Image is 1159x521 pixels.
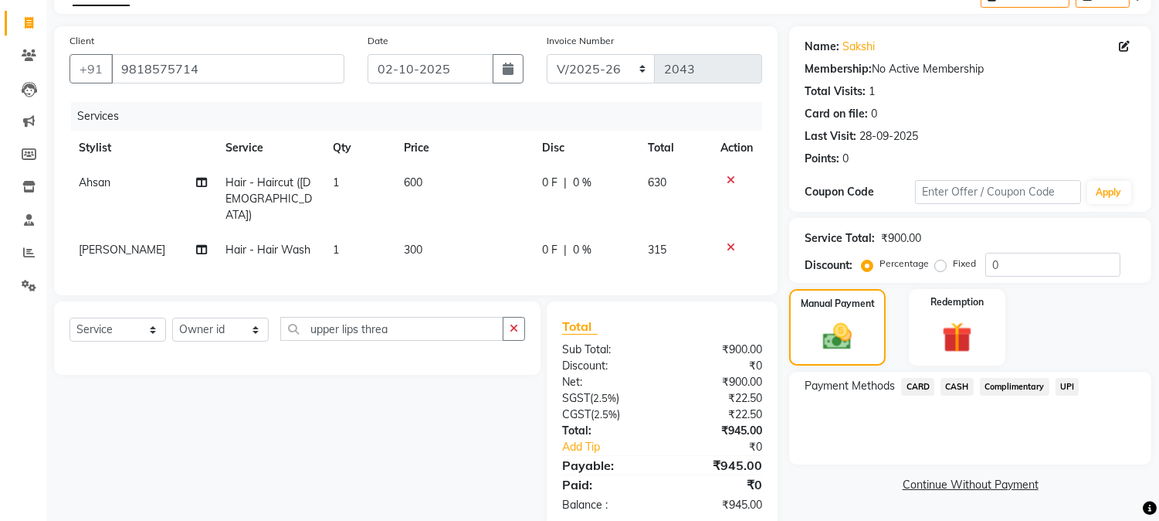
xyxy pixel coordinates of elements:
div: ₹0 [681,439,774,455]
span: SGST [562,391,590,405]
th: Service [217,131,324,165]
div: ₹0 [663,358,774,374]
label: Date [368,34,388,48]
span: CASH [940,378,974,396]
label: Client [69,34,94,48]
div: ₹945.00 [663,497,774,513]
a: Sakshi [842,39,875,55]
div: 0 [842,151,849,167]
div: ( ) [551,407,663,423]
div: Points: [805,151,839,167]
span: | [564,175,567,191]
div: 0 [871,106,877,122]
span: Complimentary [980,378,1049,396]
input: Search by Name/Mobile/Email/Code [111,54,344,83]
div: Membership: [805,61,872,77]
button: Apply [1087,181,1131,204]
span: 0 F [542,175,557,191]
img: _cash.svg [814,320,860,353]
input: Search or Scan [280,317,503,341]
div: Discount: [805,257,852,274]
div: Card on file: [805,106,868,122]
div: Name: [805,39,839,55]
span: 300 [404,243,422,257]
img: _gift.svg [933,318,981,356]
a: Add Tip [551,439,681,455]
div: Balance : [551,497,663,513]
span: 1 [333,243,339,257]
div: Net: [551,374,663,390]
label: Percentage [879,257,929,271]
span: UPI [1056,378,1079,396]
div: Last Visit: [805,128,856,145]
div: ₹900.00 [663,342,774,358]
th: Total [639,131,712,165]
div: ₹22.50 [663,407,774,423]
span: 0 % [573,175,591,191]
div: Discount: [551,358,663,374]
label: Fixed [953,257,976,271]
div: ₹945.00 [663,423,774,439]
input: Enter Offer / Coupon Code [915,180,1080,204]
div: 28-09-2025 [859,128,918,145]
span: [PERSON_NAME] [79,243,165,257]
div: ( ) [551,390,663,407]
label: Manual Payment [801,297,875,311]
label: Redemption [930,295,984,309]
span: CGST [562,407,591,421]
span: Payment Methods [805,378,895,394]
span: Hair - Haircut ([DEMOGRAPHIC_DATA]) [226,175,313,222]
div: Sub Total: [551,342,663,358]
th: Qty [324,131,395,165]
div: Payable: [551,456,663,475]
span: Total [562,318,598,335]
th: Action [711,131,762,165]
span: Hair - Hair Wash [226,243,311,257]
label: Invoice Number [547,34,614,48]
div: Total Visits: [805,83,866,100]
div: ₹945.00 [663,456,774,475]
span: 630 [649,175,667,189]
span: 0 % [573,242,591,258]
div: ₹0 [663,475,774,494]
div: ₹900.00 [881,230,921,247]
div: 1 [869,83,875,100]
a: Continue Without Payment [792,477,1148,493]
div: Service Total: [805,230,875,247]
span: 315 [649,243,667,257]
th: Disc [533,131,639,165]
div: Coupon Code [805,184,915,200]
div: ₹22.50 [663,390,774,407]
span: 600 [404,175,422,189]
div: ₹900.00 [663,374,774,390]
button: +91 [69,54,113,83]
div: Paid: [551,475,663,494]
span: CARD [901,378,934,396]
div: No Active Membership [805,61,1136,77]
span: 2.5% [594,408,617,421]
span: Ahsan [79,175,110,189]
th: Price [395,131,533,165]
div: Services [71,102,774,131]
th: Stylist [69,131,217,165]
span: 2.5% [593,392,616,404]
span: | [564,242,567,258]
span: 0 F [542,242,557,258]
div: Total: [551,423,663,439]
span: 1 [333,175,339,189]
